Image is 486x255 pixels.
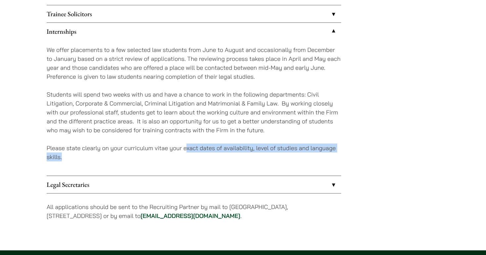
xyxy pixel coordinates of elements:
a: [EMAIL_ADDRESS][DOMAIN_NAME] [141,212,240,220]
p: Students will spend two weeks with us and have a chance to work in the following departments: Civ... [47,90,341,135]
div: Internships [47,40,341,176]
a: Trainee Solicitors [47,5,341,22]
p: We offer placements to a few selected law students from June to August and occasionally from Dece... [47,45,341,81]
a: Legal Secretaries [47,176,341,193]
a: Internships [47,23,341,40]
p: Please state clearly on your curriculum vitae your exact dates of availability, level of studies ... [47,144,341,161]
p: All applications should be sent to the Recruiting Partner by mail to [GEOGRAPHIC_DATA], [STREET_A... [47,202,341,220]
